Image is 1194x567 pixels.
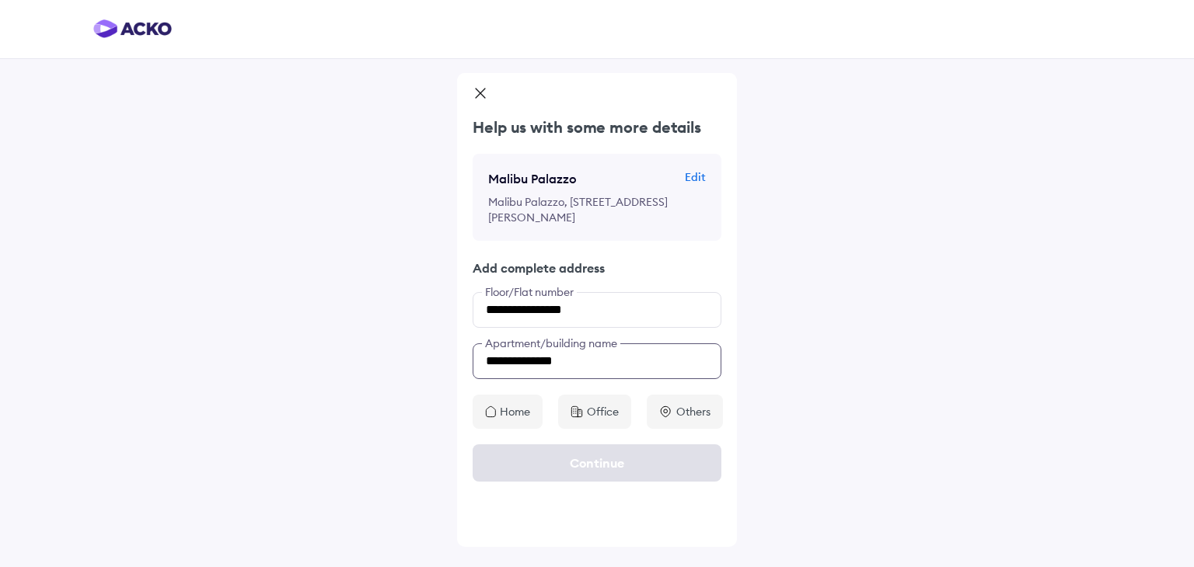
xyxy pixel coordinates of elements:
[473,259,721,277] p: Add complete address
[473,117,721,138] p: Help us with some more details
[93,19,172,38] img: horizontal-gradient.png
[676,404,710,419] p: Others
[685,169,706,185] p: Edit
[488,169,577,188] p: Malibu Palazzo
[500,404,530,419] p: Home
[488,194,683,225] p: Malibu Palazzo, [STREET_ADDRESS][PERSON_NAME]
[587,404,619,419] p: Office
